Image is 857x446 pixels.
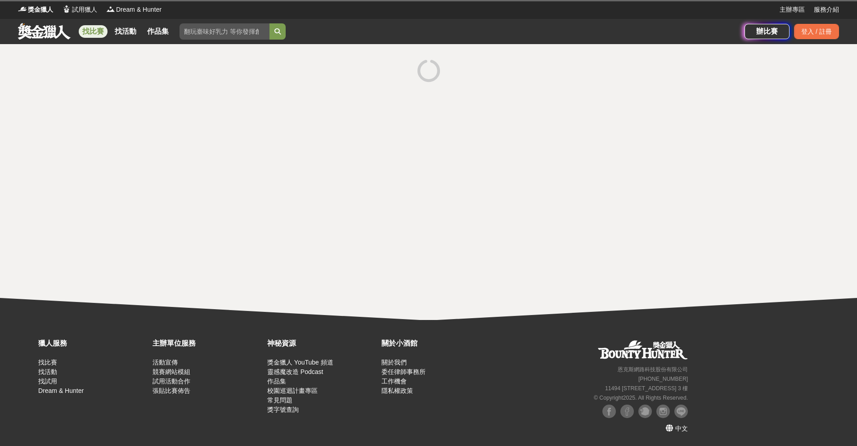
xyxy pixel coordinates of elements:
small: [PHONE_NUMBER] [638,376,688,382]
a: 靈感魔改造 Podcast [267,368,323,375]
span: Dream & Hunter [116,5,162,14]
div: 獵人服務 [38,338,148,349]
a: 找活動 [111,25,140,38]
small: 11494 [STREET_ADDRESS] 3 樓 [605,385,688,392]
div: 神秘資源 [267,338,377,349]
div: 主辦單位服務 [153,338,262,349]
img: Facebook [602,405,616,418]
a: 找比賽 [38,359,57,366]
span: 中文 [675,425,688,432]
a: 試用活動合作 [153,378,190,385]
small: 恩克斯網路科技股份有限公司 [618,366,688,373]
a: Logo試用獵人 [62,5,97,14]
a: 關於我們 [381,359,407,366]
input: 翻玩臺味好乳力 等你發揮創意！ [179,23,269,40]
a: 張貼比賽佈告 [153,387,190,394]
a: 工作機會 [381,378,407,385]
a: 校園巡迴計畫專區 [267,387,318,394]
img: LINE [674,405,688,418]
a: 辦比賽 [745,24,790,39]
a: 主辦專區 [780,5,805,14]
a: LogoDream & Hunter [106,5,162,14]
a: 活動宣傳 [153,359,178,366]
a: 隱私權政策 [381,387,413,394]
a: 獎金獵人 YouTube 頻道 [267,359,333,366]
img: Facebook [620,405,634,418]
img: Instagram [656,405,670,418]
span: 試用獵人 [72,5,97,14]
div: 登入 / 註冊 [794,24,839,39]
a: Logo獎金獵人 [18,5,53,14]
img: Plurk [638,405,652,418]
a: 找試用 [38,378,57,385]
span: 獎金獵人 [28,5,53,14]
a: 服務介紹 [814,5,839,14]
div: 關於小酒館 [381,338,491,349]
a: Dream & Hunter [38,387,84,394]
img: Logo [106,5,115,14]
a: 委任律師事務所 [381,368,426,375]
a: 找活動 [38,368,57,375]
a: 獎字號查詢 [267,406,299,413]
a: 作品集 [144,25,172,38]
a: 常見問題 [267,396,292,404]
a: 競賽網站模組 [153,368,190,375]
small: © Copyright 2025 . All Rights Reserved. [594,395,688,401]
img: Logo [62,5,71,14]
a: 作品集 [267,378,286,385]
a: 找比賽 [79,25,108,38]
img: Logo [18,5,27,14]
